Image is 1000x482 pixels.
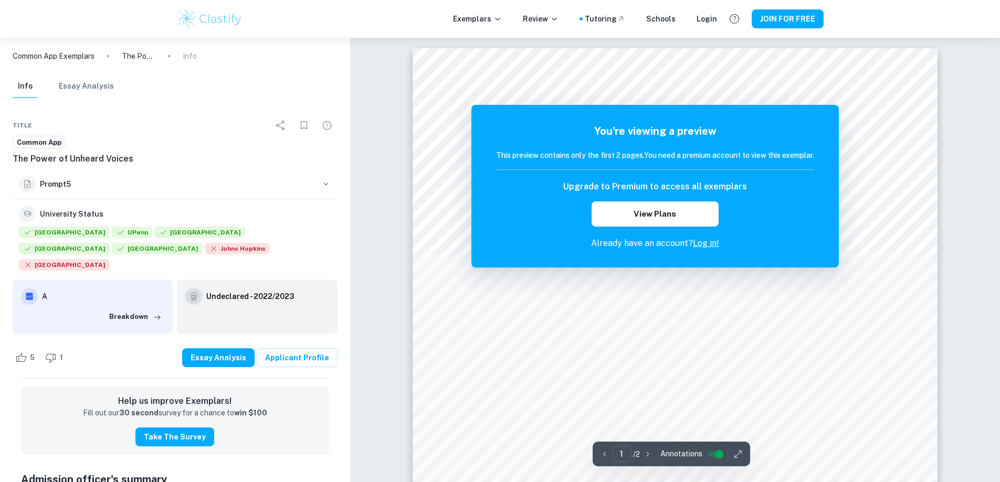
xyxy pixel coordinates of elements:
span: [GEOGRAPHIC_DATA] [19,243,110,254]
p: Already have an account? [496,237,814,250]
div: Accepted: Yale University [154,227,245,241]
span: [GEOGRAPHIC_DATA] [19,227,110,238]
button: View Plans [592,201,719,227]
p: Review [523,13,559,25]
span: [GEOGRAPHIC_DATA] [19,259,110,271]
button: Breakdown [107,309,164,325]
span: 5 [24,352,40,363]
a: Log in! [693,238,719,248]
span: [GEOGRAPHIC_DATA] [154,227,245,238]
a: Applicant Profile [257,348,338,367]
a: Tutoring [585,13,625,25]
button: Essay Analysis [182,348,255,367]
h6: This preview contains only the first 2 pages. You need a premium account to view this exemplar. [496,149,814,161]
span: 1 [54,352,69,363]
p: / 2 [633,448,640,460]
span: Johns Hopkins [205,243,270,254]
span: Annotations [660,448,702,459]
button: Help and Feedback [725,10,743,28]
p: Info [183,50,197,62]
div: Bookmark [293,115,314,136]
h6: University Status [40,208,103,220]
div: Share [270,115,291,136]
h6: The Power of Unheard Voices [13,153,338,165]
span: Common App [13,137,65,148]
div: Rejected: Johns Hopkins University [205,243,270,257]
strong: 30 second [119,409,159,417]
a: Login [697,13,717,25]
span: Title [13,121,32,130]
div: Accepted: Princeton University [19,243,110,257]
span: [GEOGRAPHIC_DATA] [112,243,203,254]
div: Dislike [43,349,69,366]
h6: Upgrade to Premium to access all exemplars [563,180,747,193]
a: Common App Exemplars [13,50,94,62]
img: Clastify logo [177,8,244,29]
span: UPenn [112,227,152,238]
div: Accepted: Columbia University [112,243,203,257]
a: Undeclared - 2022/2023 [206,288,294,305]
div: Rejected: Duke University [19,259,110,273]
div: Accepted: University of Pennsylvania [112,227,152,241]
div: Like [13,349,40,366]
div: Accepted: Stanford University [19,227,110,241]
p: The Power of Unheard Voices [122,50,155,62]
button: JOIN FOR FREE [752,9,824,28]
h6: Help us improve Exemplars! [29,395,321,408]
h6: Prompt 5 [40,178,317,190]
a: Common App [13,136,66,149]
div: Report issue [317,115,338,136]
p: Fill out our survey for a chance to [83,408,267,419]
strong: win $100 [234,409,267,417]
button: Essay Analysis [59,75,114,98]
a: Schools [646,13,676,25]
h6: Undeclared - 2022/2023 [206,291,294,302]
button: Prompt5 [13,169,338,199]
h6: A [42,291,164,302]
p: Exemplars [453,13,502,25]
button: Take the Survey [135,427,214,446]
h5: You're viewing a preview [496,123,814,139]
button: Info [13,75,38,98]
